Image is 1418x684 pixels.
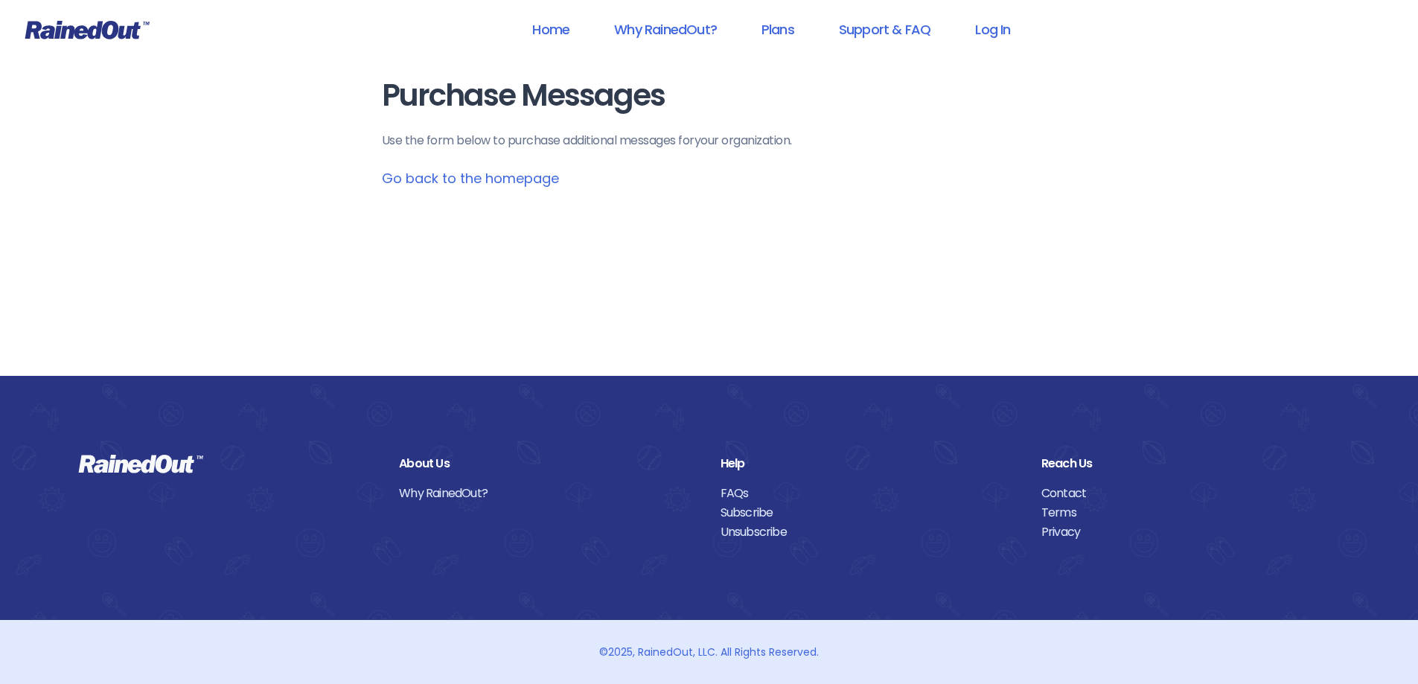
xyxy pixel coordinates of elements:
[382,132,1037,150] p: Use the form below to purchase additional messages for your organization .
[820,13,950,46] a: Support & FAQ
[742,13,814,46] a: Plans
[382,79,1037,112] h1: Purchase Messages
[721,484,1019,503] a: FAQs
[1041,503,1340,522] a: Terms
[399,484,697,503] a: Why RainedOut?
[721,503,1019,522] a: Subscribe
[1041,484,1340,503] a: Contact
[382,169,559,188] a: Go back to the homepage
[513,13,589,46] a: Home
[1041,522,1340,542] a: Privacy
[956,13,1029,46] a: Log In
[721,454,1019,473] div: Help
[721,522,1019,542] a: Unsubscribe
[595,13,736,46] a: Why RainedOut?
[1041,454,1340,473] div: Reach Us
[399,454,697,473] div: About Us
